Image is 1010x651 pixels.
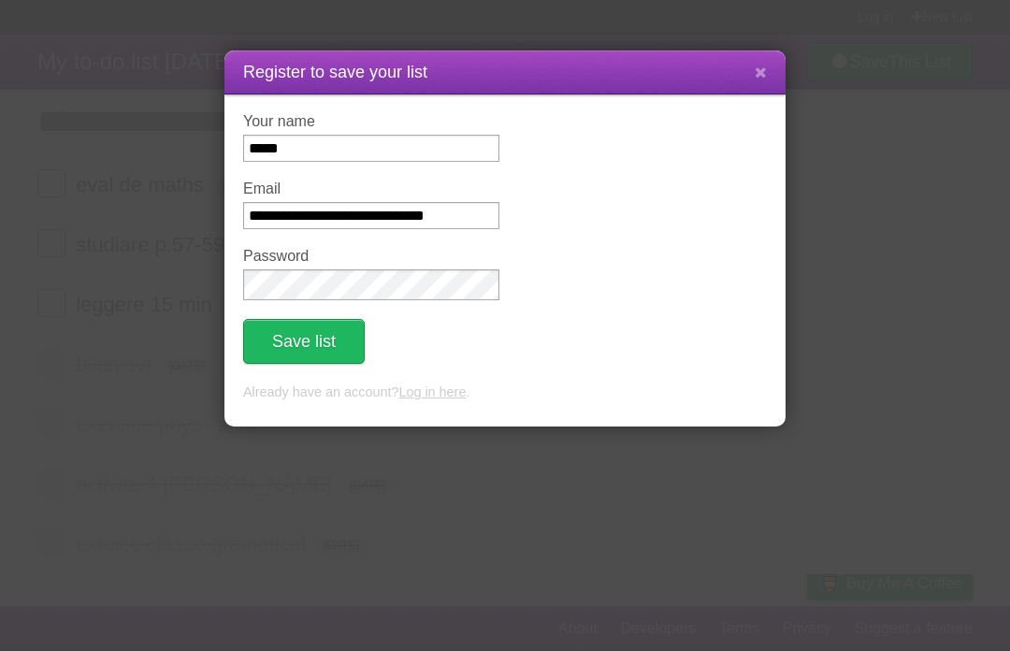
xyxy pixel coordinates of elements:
a: Log in here [398,384,466,399]
p: Already have an account? . [243,383,767,403]
label: Email [243,181,499,197]
label: Password [243,248,499,265]
button: Save list [243,319,365,364]
label: Your name [243,113,499,130]
h1: Register to save your list [243,60,767,85]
